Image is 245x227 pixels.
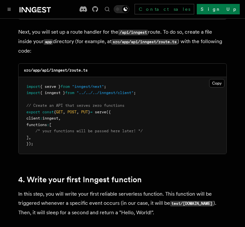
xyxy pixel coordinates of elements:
span: export [26,110,40,114]
span: from [61,84,70,89]
span: GET [56,110,63,114]
code: test/[DOMAIN_NAME] [170,201,213,206]
span: { inngest } [40,90,65,95]
p: Next, you will set up a route handler for the route. To do so, create a file inside your director... [18,27,227,56]
span: { serve } [40,84,61,89]
p: In this step, you will write your first reliable serverless function. This function will be trigg... [18,189,227,217]
span: import [26,90,40,95]
span: POST [67,110,77,114]
span: functions [26,122,47,127]
span: [ [49,122,51,127]
span: inngest [42,116,58,121]
span: } [88,110,90,114]
span: ; [104,84,106,89]
button: Copy [209,79,224,88]
span: : [40,116,42,121]
span: ; [134,90,136,95]
span: = [90,110,93,114]
span: , [58,116,61,121]
span: , [63,110,65,114]
code: src/app/api/inngest/route.ts [24,68,88,73]
a: Contact sales [135,4,194,14]
span: PUT [81,110,88,114]
span: { [54,110,56,114]
span: "../../../inngest/client" [77,90,134,95]
span: : [47,122,49,127]
span: client [26,116,40,121]
span: , [77,110,79,114]
a: Sign Up [197,4,240,14]
span: }); [26,141,33,146]
span: ({ [106,110,111,114]
code: src/app/api/inngest/route.ts [111,39,178,45]
span: import [26,84,40,89]
button: Find something... [103,5,111,13]
span: /* your functions will be passed here later! */ [36,129,143,133]
span: serve [95,110,106,114]
code: app [44,39,53,45]
code: /api/inngest [118,30,148,35]
span: // Create an API that serves zero functions [26,103,124,108]
span: ] [26,135,29,140]
button: Toggle dark mode [114,5,129,13]
span: "inngest/next" [72,84,104,89]
span: from [65,90,74,95]
span: , [29,135,31,140]
span: const [42,110,54,114]
a: 4. Write your first Inngest function [18,175,142,184]
button: Toggle navigation [5,5,13,13]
